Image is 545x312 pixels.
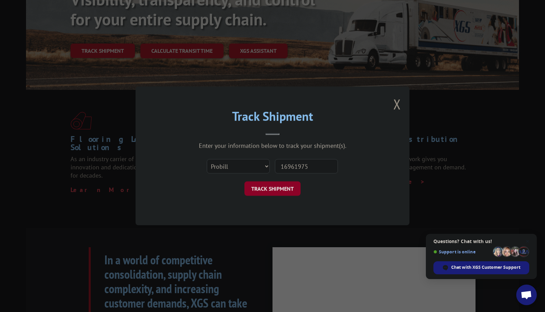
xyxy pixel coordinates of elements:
span: Questions? Chat with us! [433,239,529,244]
button: TRACK SHIPMENT [244,182,301,196]
div: Chat with XGS Customer Support [433,261,529,274]
span: Close chat [523,237,532,245]
button: Close modal [393,95,401,113]
div: Enter your information below to track your shipment(s). [170,142,375,150]
div: Open chat [516,285,537,305]
input: Number(s) [275,159,338,174]
h2: Track Shipment [170,111,375,124]
span: Chat with XGS Customer Support [451,264,520,271]
span: Support is online [433,249,491,254]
